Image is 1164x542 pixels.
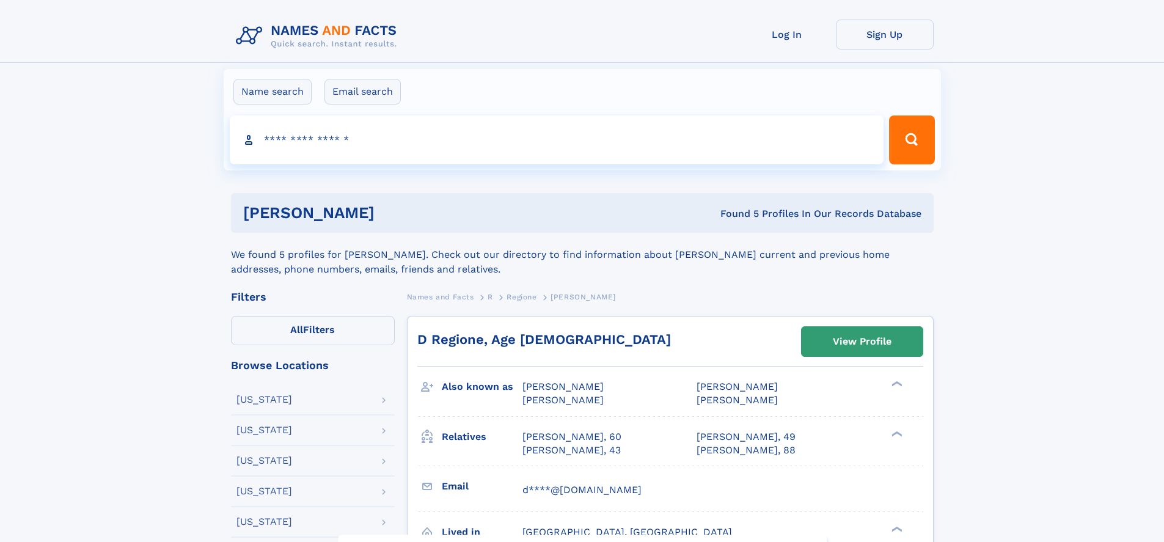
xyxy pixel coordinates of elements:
[231,20,407,53] img: Logo Names and Facts
[488,293,493,301] span: R
[442,427,522,447] h3: Relatives
[522,444,621,457] a: [PERSON_NAME], 43
[833,328,891,356] div: View Profile
[236,517,292,527] div: [US_STATE]
[236,395,292,405] div: [US_STATE]
[802,327,923,356] a: View Profile
[738,20,836,49] a: Log In
[697,394,778,406] span: [PERSON_NAME]
[522,526,732,538] span: [GEOGRAPHIC_DATA], [GEOGRAPHIC_DATA]
[888,430,903,438] div: ❯
[243,205,547,221] h1: [PERSON_NAME]
[488,289,493,304] a: R
[417,332,671,347] a: D Regione, Age [DEMOGRAPHIC_DATA]
[231,233,934,277] div: We found 5 profiles for [PERSON_NAME]. Check out our directory to find information about [PERSON_...
[522,381,604,392] span: [PERSON_NAME]
[888,525,903,533] div: ❯
[888,380,903,388] div: ❯
[697,430,796,444] a: [PERSON_NAME], 49
[236,486,292,496] div: [US_STATE]
[507,293,536,301] span: Regione
[231,360,395,371] div: Browse Locations
[230,115,884,164] input: search input
[836,20,934,49] a: Sign Up
[697,381,778,392] span: [PERSON_NAME]
[522,394,604,406] span: [PERSON_NAME]
[233,79,312,104] label: Name search
[324,79,401,104] label: Email search
[407,289,474,304] a: Names and Facts
[547,207,921,221] div: Found 5 Profiles In Our Records Database
[522,430,621,444] a: [PERSON_NAME], 60
[290,324,303,335] span: All
[889,115,934,164] button: Search Button
[507,289,536,304] a: Regione
[236,425,292,435] div: [US_STATE]
[231,291,395,302] div: Filters
[231,316,395,345] label: Filters
[697,444,796,457] a: [PERSON_NAME], 88
[236,456,292,466] div: [US_STATE]
[442,476,522,497] h3: Email
[442,376,522,397] h3: Also known as
[551,293,616,301] span: [PERSON_NAME]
